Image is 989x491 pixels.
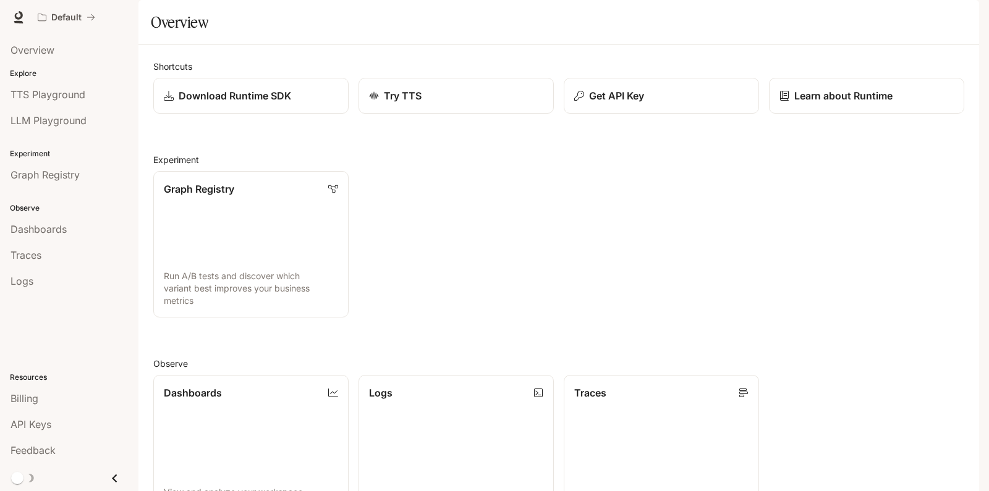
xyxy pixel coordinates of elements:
[384,88,422,103] p: Try TTS
[153,78,349,114] a: Download Runtime SDK
[769,78,964,114] a: Learn about Runtime
[164,385,222,400] p: Dashboards
[164,182,234,196] p: Graph Registry
[589,88,644,103] p: Get API Key
[359,78,554,114] a: Try TTS
[153,357,964,370] h2: Observe
[153,171,349,317] a: Graph RegistryRun A/B tests and discover which variant best improves your business metrics
[369,385,393,400] p: Logs
[164,270,338,307] p: Run A/B tests and discover which variant best improves your business metrics
[574,385,606,400] p: Traces
[153,153,964,166] h2: Experiment
[179,88,291,103] p: Download Runtime SDK
[51,12,82,23] p: Default
[151,10,208,35] h1: Overview
[32,5,101,30] button: All workspaces
[794,88,893,103] p: Learn about Runtime
[564,78,759,114] button: Get API Key
[153,60,964,73] h2: Shortcuts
